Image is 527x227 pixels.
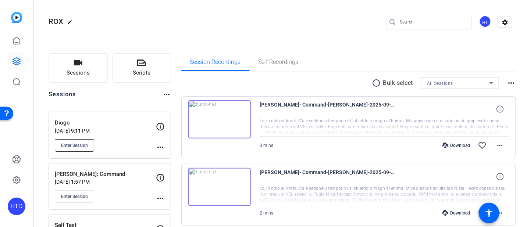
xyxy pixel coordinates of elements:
span: [PERSON_NAME]- Command-[PERSON_NAME]-2025-09-13-15-20-45-785-1 [260,168,396,185]
div: HTD [8,198,25,215]
mat-icon: accessibility [485,209,494,217]
mat-icon: more_horiz [156,143,165,152]
mat-icon: favorite_border [478,209,487,217]
p: [DATE] 1:57 PM [55,179,156,185]
input: Search [400,18,466,26]
p: [DATE] 9:11 PM [55,128,156,134]
ngx-avatar: Hello Theo Darling [479,15,492,28]
div: Download [439,143,474,148]
span: Self Recordings [259,59,299,65]
mat-icon: more_horiz [496,209,505,217]
p: Bulk select [383,79,413,87]
mat-icon: more_horiz [496,141,505,150]
button: Enter Session [55,190,94,203]
span: 2 mins [260,210,274,216]
img: thumb-nail [188,100,251,138]
button: Enter Session [55,139,94,152]
span: Enter Session [61,143,88,148]
button: Sessions [49,53,108,83]
span: All Sessions [427,81,453,86]
h2: Sessions [49,90,76,104]
mat-icon: settings [498,17,513,28]
div: HT [479,15,491,28]
mat-icon: favorite_border [478,141,487,150]
mat-icon: more_horiz [507,79,516,87]
mat-icon: edit [67,19,76,28]
span: 3 mins [260,143,274,148]
mat-icon: more_horiz [156,194,165,203]
span: Enter Session [61,194,88,199]
mat-icon: radio_button_unchecked [372,79,383,87]
mat-icon: more_horiz [162,90,171,99]
p: [PERSON_NAME]: Command [55,170,156,179]
p: Diogo [55,119,156,127]
button: Scripts [112,53,171,83]
span: [PERSON_NAME]- Command-[PERSON_NAME]-2025-09-13-15-26-24-734-1 [260,100,396,118]
img: thumb-nail [188,168,251,206]
span: Session Recordings [190,59,241,65]
span: Sessions [67,69,90,77]
img: blue-gradient.svg [11,12,22,23]
span: Scripts [133,69,150,77]
span: ROX [49,17,64,26]
div: Download [439,210,474,216]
